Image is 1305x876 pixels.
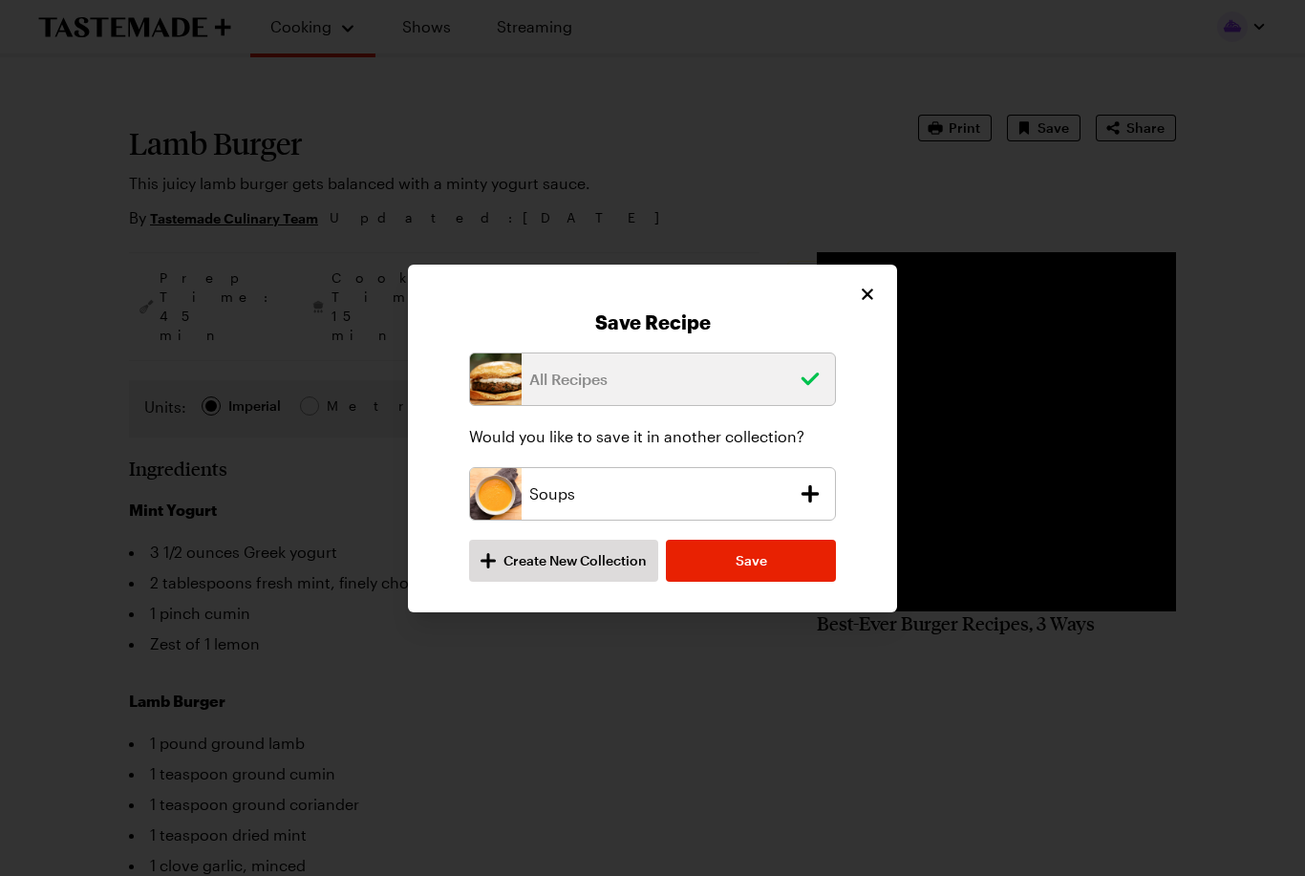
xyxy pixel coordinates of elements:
button: Create New Collection [469,540,658,582]
button: add recipe to Soups collection [469,467,836,521]
button: Save [666,540,836,582]
button: Close [857,284,878,305]
h2: Save Recipe [427,310,878,333]
p: Would you like to save it in another collection? [469,425,836,448]
span: Create New Collection [503,551,647,570]
p: Soups [529,482,789,505]
p: All Recipes [529,368,789,391]
span: Save [736,551,767,570]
